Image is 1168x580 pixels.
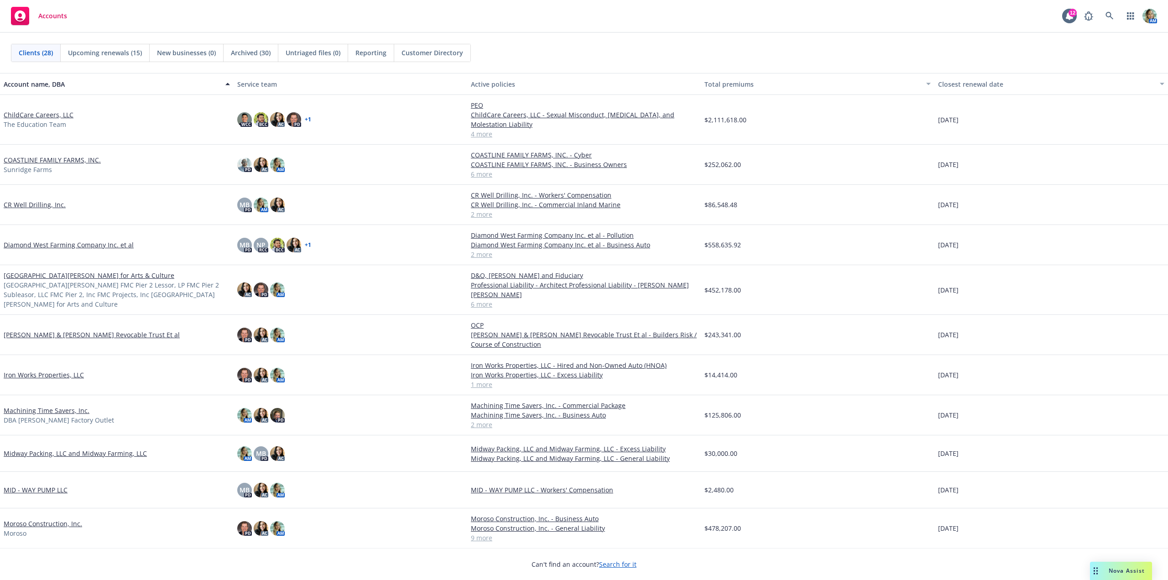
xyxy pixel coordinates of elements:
img: photo [270,368,285,382]
div: Service team [237,79,464,89]
span: [DATE] [938,240,959,250]
img: photo [254,521,268,536]
span: DBA [PERSON_NAME] Factory Outlet [4,415,114,425]
img: photo [270,408,285,423]
a: 6 more [471,169,697,179]
img: photo [270,446,285,461]
span: [GEOGRAPHIC_DATA][PERSON_NAME] FMC Pier 2 Lessor, LP FMC Pier 2 Subleasor, LLC FMC Pier 2, Inc FM... [4,280,230,309]
a: Machining Time Savers, Inc. - Commercial Package [471,401,697,410]
button: Active policies [467,73,701,95]
span: Upcoming renewals (15) [68,48,142,57]
span: [DATE] [938,523,959,533]
div: Drag to move [1090,562,1101,580]
a: [PERSON_NAME] & [PERSON_NAME] Revocable Trust Et al [4,330,180,340]
span: [DATE] [938,485,959,495]
span: [DATE] [938,370,959,380]
img: photo [270,157,285,172]
span: $86,548.48 [704,200,737,209]
a: Moroso Construction, Inc. - Business Auto [471,514,697,523]
span: Untriaged files (0) [286,48,340,57]
span: Clients (28) [19,48,53,57]
a: 2 more [471,420,697,429]
a: Midway Packing, LLC and Midway Farming, LLC - General Liability [471,454,697,463]
span: Sunridge Farms [4,165,52,174]
img: photo [237,112,252,127]
a: D&O, [PERSON_NAME] and Fiduciary [471,271,697,280]
img: photo [270,521,285,536]
a: Iron Works Properties, LLC - Hired and Non-Owned Auto (HNOA) [471,361,697,370]
span: $2,480.00 [704,485,734,495]
img: photo [270,238,285,252]
img: photo [254,328,268,342]
a: Professional Liability - Architect Professional Liability - [PERSON_NAME] [PERSON_NAME] [471,280,697,299]
a: 2 more [471,250,697,259]
span: The Education Team [4,120,66,129]
img: photo [270,282,285,297]
a: 1 more [471,380,697,389]
span: [DATE] [938,449,959,458]
img: photo [1142,9,1157,23]
a: Midway Packing, LLC and Midway Farming, LLC - Excess Liability [471,444,697,454]
img: photo [254,198,268,212]
a: CR Well Drilling, Inc. [4,200,66,209]
img: photo [254,282,268,297]
a: MID - WAY PUMP LLC [4,485,68,495]
a: Accounts [7,3,71,29]
img: photo [287,238,301,252]
a: COASTLINE FAMILY FARMS, INC. - Business Owners [471,160,697,169]
span: $125,806.00 [704,410,741,420]
img: photo [237,408,252,423]
span: NP [256,240,266,250]
img: photo [237,446,252,461]
a: CR Well Drilling, Inc. - Workers' Compensation [471,190,697,200]
span: Archived (30) [231,48,271,57]
img: photo [270,198,285,212]
a: CR Well Drilling, Inc. - Commercial Inland Marine [471,200,697,209]
span: [DATE] [938,200,959,209]
a: 6 more [471,299,697,309]
a: Moroso Construction, Inc. - General Liability [471,523,697,533]
img: photo [254,368,268,382]
span: $14,414.00 [704,370,737,380]
a: COASTLINE FAMILY FARMS, INC. - Cyber [471,150,697,160]
span: MB [240,485,250,495]
img: photo [270,328,285,342]
a: 9 more [471,533,697,543]
span: [DATE] [938,285,959,295]
span: $452,178.00 [704,285,741,295]
img: photo [254,112,268,127]
a: 2 more [471,209,697,219]
a: [PERSON_NAME] & [PERSON_NAME] Revocable Trust Et al - Builders Risk / Course of Construction [471,330,697,349]
a: Diamond West Farming Company Inc. et al - Business Auto [471,240,697,250]
a: Machining Time Savers, Inc. - Business Auto [471,410,697,420]
a: COASTLINE FAMILY FARMS, INC. [4,155,101,165]
button: Total premiums [701,73,934,95]
img: photo [237,157,252,172]
span: New businesses (0) [157,48,216,57]
img: photo [254,483,268,497]
a: Search [1100,7,1119,25]
button: Nova Assist [1090,562,1152,580]
span: MB [240,200,250,209]
a: Diamond West Farming Company Inc. et al - Pollution [471,230,697,240]
span: [DATE] [938,160,959,169]
img: photo [237,282,252,297]
span: $478,207.00 [704,523,741,533]
a: Iron Works Properties, LLC [4,370,84,380]
a: Search for it [599,560,636,569]
span: [DATE] [938,115,959,125]
a: + 1 [305,117,311,122]
span: MB [240,240,250,250]
a: Machining Time Savers, Inc. [4,406,89,415]
span: $30,000.00 [704,449,737,458]
a: ChildCare Careers, LLC - Sexual Misconduct, [MEDICAL_DATA], and Molestation Liability [471,110,697,129]
span: $252,062.00 [704,160,741,169]
img: photo [237,368,252,382]
img: photo [237,521,252,536]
